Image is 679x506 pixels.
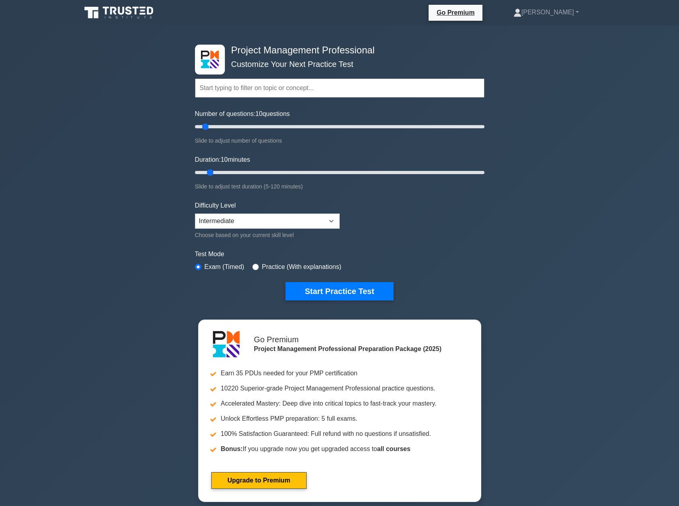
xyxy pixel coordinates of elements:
[262,262,341,272] label: Practice (With explanations)
[220,156,228,163] span: 10
[195,249,484,259] label: Test Mode
[228,45,445,56] h4: Project Management Professional
[195,201,236,210] label: Difficulty Level
[195,136,484,145] div: Slide to adjust number of questions
[195,155,250,165] label: Duration: minutes
[205,262,244,272] label: Exam (Timed)
[195,182,484,191] div: Slide to adjust test duration (5-120 minutes)
[211,472,307,489] a: Upgrade to Premium
[494,4,598,20] a: [PERSON_NAME]
[195,109,290,119] label: Number of questions: questions
[432,8,479,18] a: Go Premium
[195,78,484,98] input: Start typing to filter on topic or concept...
[285,282,393,300] button: Start Practice Test
[195,230,340,240] div: Choose based on your current skill level
[256,110,263,117] span: 10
